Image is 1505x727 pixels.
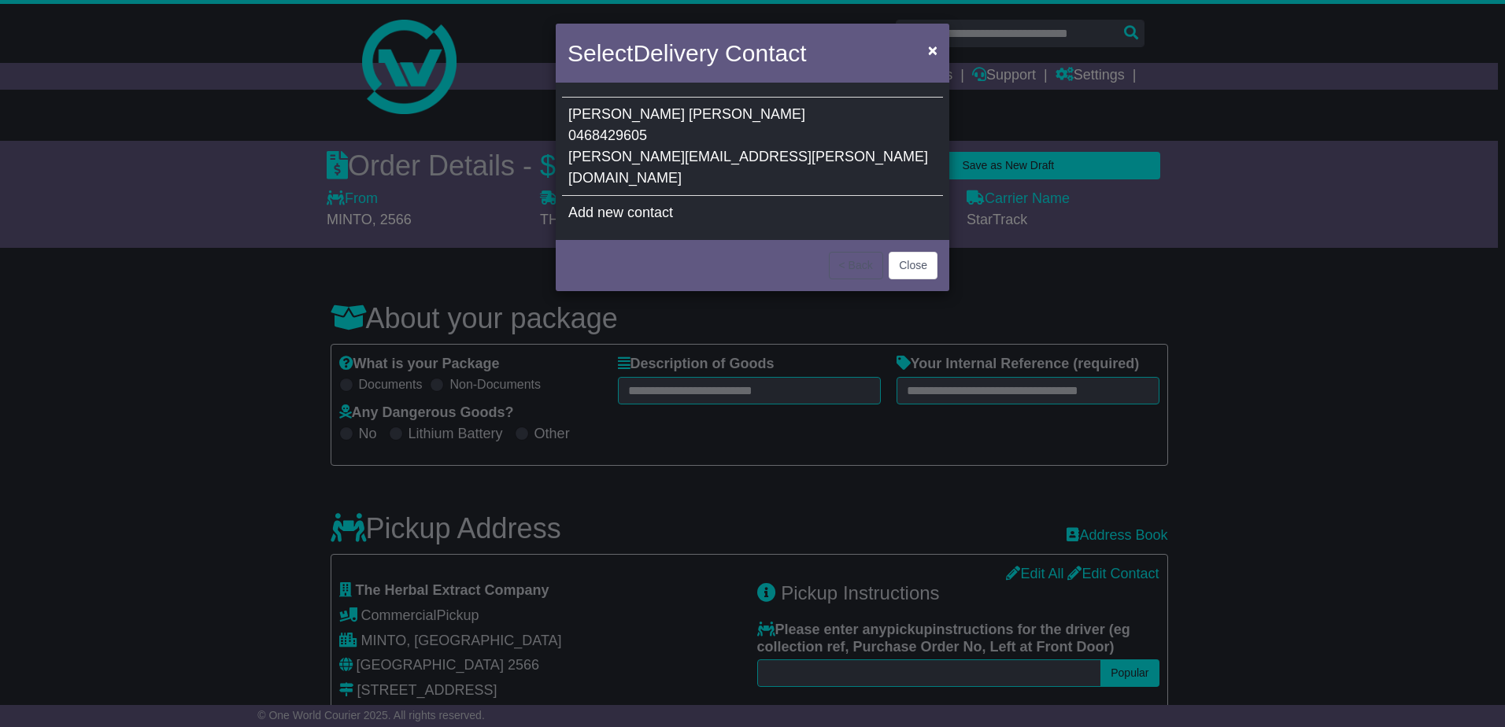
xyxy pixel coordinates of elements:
[829,252,883,279] button: < Back
[633,40,718,66] span: Delivery
[568,127,647,143] span: 0468429605
[920,34,945,66] button: Close
[889,252,937,279] button: Close
[568,149,928,186] span: [PERSON_NAME][EMAIL_ADDRESS][PERSON_NAME][DOMAIN_NAME]
[725,40,806,66] span: Contact
[568,205,673,220] span: Add new contact
[928,41,937,59] span: ×
[568,35,806,71] h4: Select
[568,106,685,122] span: [PERSON_NAME]
[689,106,805,122] span: [PERSON_NAME]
